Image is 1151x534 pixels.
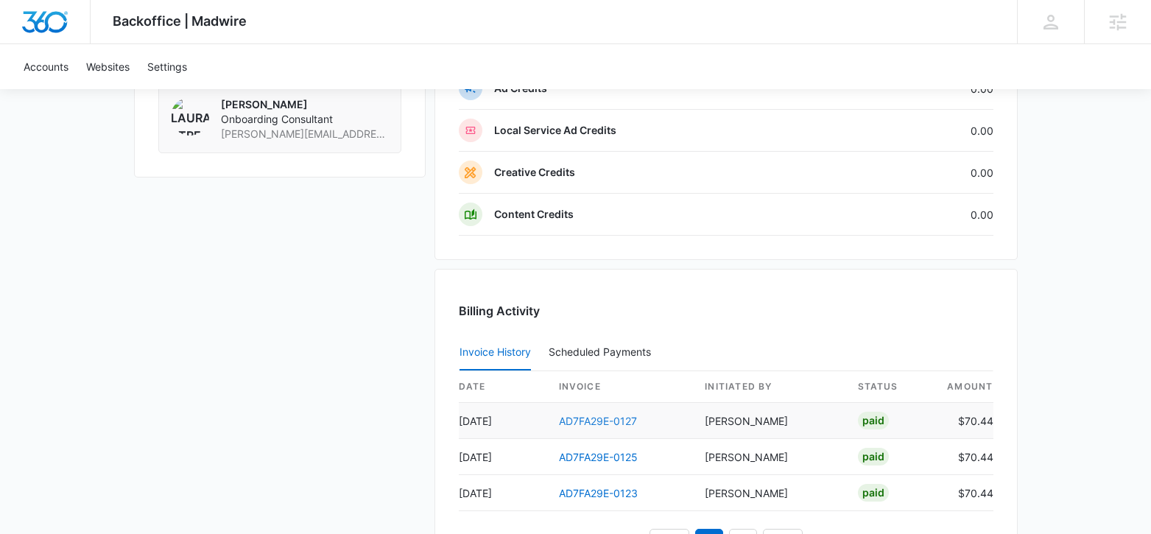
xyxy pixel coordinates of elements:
th: date [459,371,547,403]
td: $70.44 [934,475,993,511]
div: Paid [858,448,889,466]
a: AD7FA29E-0123 [559,487,638,499]
a: AD7FA29E-0127 [559,415,637,427]
span: Backoffice | Madwire [113,13,247,29]
th: status [846,371,934,403]
td: $70.44 [934,439,993,475]
div: Paid [858,412,889,429]
td: [PERSON_NAME] [693,403,845,439]
button: Invoice History [460,335,531,370]
td: 0.00 [837,110,993,152]
a: Settings [138,44,196,89]
td: [DATE] [459,403,547,439]
td: $70.44 [934,403,993,439]
span: [PERSON_NAME][EMAIL_ADDRESS][PERSON_NAME][DOMAIN_NAME] [221,127,389,141]
a: Accounts [15,44,77,89]
a: Websites [77,44,138,89]
span: Onboarding Consultant [221,112,389,127]
div: Scheduled Payments [549,347,657,357]
th: Initiated By [693,371,845,403]
p: Local Service Ad Credits [494,123,616,138]
td: [PERSON_NAME] [693,475,845,511]
img: Laura Streeter [171,97,209,136]
div: Paid [858,484,889,502]
p: Content Credits [494,207,574,222]
td: [DATE] [459,475,547,511]
td: [PERSON_NAME] [693,439,845,475]
td: 0.00 [837,194,993,236]
p: [PERSON_NAME] [221,97,389,112]
a: AD7FA29E-0125 [559,451,638,463]
td: [DATE] [459,439,547,475]
th: amount [934,371,993,403]
th: invoice [547,371,694,403]
h3: Billing Activity [459,302,993,320]
p: Creative Credits [494,165,575,180]
td: 0.00 [837,152,993,194]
